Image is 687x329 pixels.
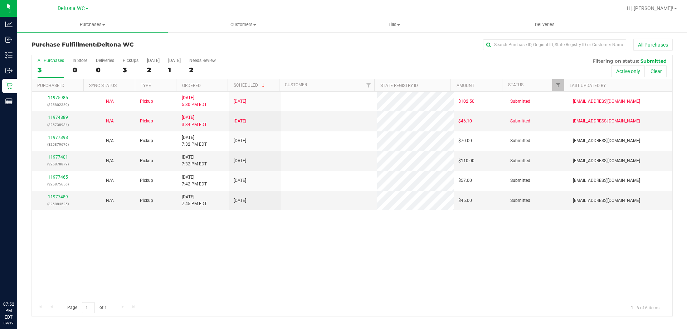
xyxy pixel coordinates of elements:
[140,177,153,184] span: Pickup
[37,83,64,88] a: Purchase ID
[625,302,665,313] span: 1 - 6 of 6 items
[5,82,13,89] inline-svg: Retail
[7,272,29,293] iframe: Resource center
[510,158,530,164] span: Submitted
[234,158,246,164] span: [DATE]
[234,137,246,144] span: [DATE]
[17,17,168,32] a: Purchases
[106,98,114,105] button: N/A
[140,197,153,204] span: Pickup
[362,79,374,91] a: Filter
[147,58,160,63] div: [DATE]
[5,36,13,43] inline-svg: Inbound
[189,66,216,74] div: 2
[234,98,246,105] span: [DATE]
[612,65,645,77] button: Active only
[633,39,673,51] button: All Purchases
[48,95,68,100] a: 11975985
[48,135,68,140] a: 11977398
[573,197,640,204] span: [EMAIL_ADDRESS][DOMAIN_NAME]
[48,194,68,199] a: 11977489
[168,66,181,74] div: 1
[106,158,114,163] span: Not Applicable
[5,21,13,28] inline-svg: Analytics
[5,67,13,74] inline-svg: Outbound
[140,137,153,144] span: Pickup
[168,58,181,63] div: [DATE]
[573,98,640,105] span: [EMAIL_ADDRESS][DOMAIN_NAME]
[3,320,14,326] p: 09/19
[106,138,114,143] span: Not Applicable
[234,118,246,125] span: [DATE]
[570,83,606,88] a: Last Updated By
[147,66,160,74] div: 2
[73,58,87,63] div: In Store
[510,98,530,105] span: Submitted
[123,58,138,63] div: PickUps
[140,98,153,105] span: Pickup
[182,95,207,108] span: [DATE] 5:30 PM EDT
[182,134,207,148] span: [DATE] 7:32 PM EDT
[182,194,207,207] span: [DATE] 7:45 PM EDT
[106,118,114,124] span: Not Applicable
[627,5,673,11] span: Hi, [PERSON_NAME]!
[106,99,114,104] span: Not Applicable
[38,58,64,63] div: All Purchases
[48,175,68,180] a: 11977465
[96,58,114,63] div: Deliveries
[106,197,114,204] button: N/A
[552,79,564,91] a: Filter
[36,121,79,128] p: (325738934)
[17,21,168,28] span: Purchases
[510,197,530,204] span: Submitted
[458,158,474,164] span: $110.00
[380,83,418,88] a: State Registry ID
[96,66,114,74] div: 0
[73,66,87,74] div: 0
[525,21,564,28] span: Deliveries
[285,82,307,87] a: Customer
[140,158,153,164] span: Pickup
[21,271,30,279] iframe: Resource center unread badge
[510,177,530,184] span: Submitted
[36,101,79,108] p: (325802359)
[5,98,13,105] inline-svg: Reports
[58,5,85,11] span: Deltona WC
[458,98,474,105] span: $102.50
[234,83,266,88] a: Scheduled
[593,58,639,64] span: Filtering on status:
[458,177,472,184] span: $57.00
[36,141,79,148] p: (325879676)
[123,66,138,74] div: 3
[36,200,79,207] p: (325884525)
[168,17,318,32] a: Customers
[573,158,640,164] span: [EMAIL_ADDRESS][DOMAIN_NAME]
[82,302,95,313] input: 1
[189,58,216,63] div: Needs Review
[573,118,640,125] span: [EMAIL_ADDRESS][DOMAIN_NAME]
[141,83,151,88] a: Type
[97,41,134,48] span: Deltona WC
[510,118,530,125] span: Submitted
[106,137,114,144] button: N/A
[182,114,207,128] span: [DATE] 3:34 PM EDT
[508,82,523,87] a: Status
[106,198,114,203] span: Not Applicable
[3,301,14,320] p: 07:52 PM EDT
[510,137,530,144] span: Submitted
[457,83,474,88] a: Amount
[36,181,79,188] p: (325875656)
[106,118,114,125] button: N/A
[182,154,207,168] span: [DATE] 7:32 PM EDT
[573,137,640,144] span: [EMAIL_ADDRESS][DOMAIN_NAME]
[168,21,318,28] span: Customers
[89,83,117,88] a: Sync Status
[106,178,114,183] span: Not Applicable
[48,155,68,160] a: 11977401
[61,302,113,313] span: Page of 1
[458,118,472,125] span: $46.10
[106,177,114,184] button: N/A
[319,21,469,28] span: Tills
[640,58,667,64] span: Submitted
[234,177,246,184] span: [DATE]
